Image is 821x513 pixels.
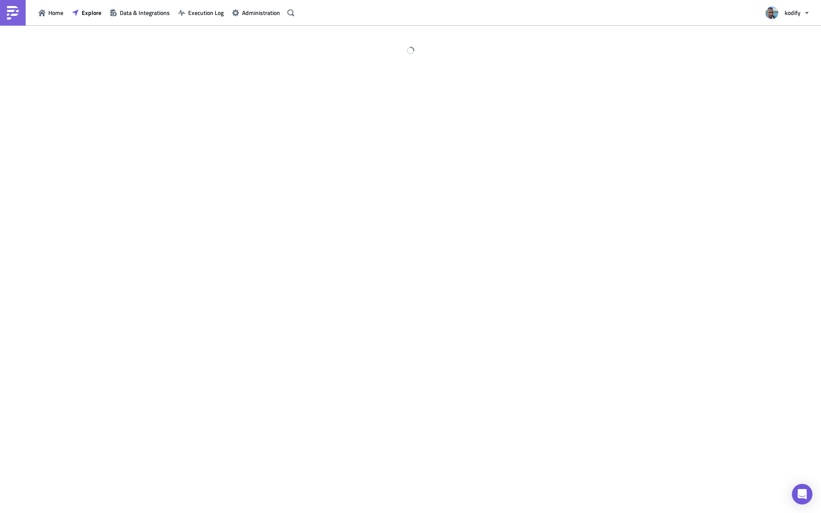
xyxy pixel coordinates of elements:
[188,8,224,17] span: Execution Log
[6,6,20,20] img: PushMetrics
[792,484,812,504] div: Open Intercom Messenger
[82,8,101,17] span: Explore
[106,6,174,19] button: Data & Integrations
[48,8,63,17] span: Home
[68,6,106,19] button: Explore
[120,8,170,17] span: Data & Integrations
[242,8,280,17] span: Administration
[228,6,284,19] button: Administration
[785,8,800,17] span: kodify
[765,6,779,20] img: Avatar
[34,6,68,19] button: Home
[760,3,815,22] button: kodify
[174,6,228,19] button: Execution Log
